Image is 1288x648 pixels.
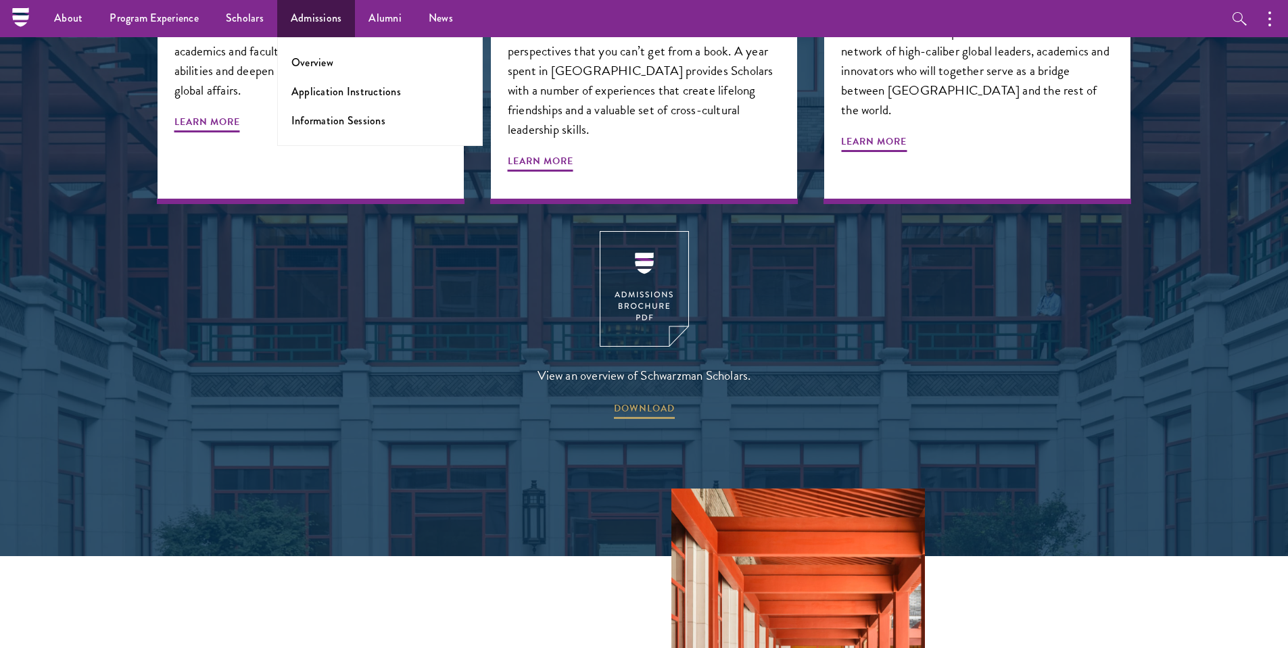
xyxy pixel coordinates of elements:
span: Learn More [508,153,573,174]
span: Learn More [841,133,907,154]
a: Overview [291,55,333,70]
p: Our curriculum has been designed by leading academics and faculty to build students' leadership a... [174,22,447,100]
a: Information Sessions [291,113,385,128]
span: View an overview of Schwarzman Scholars. [538,364,751,387]
span: DOWNLOAD [614,400,675,421]
p: Schwarzman Scholars offers one-of-a-kind perspectives that you can’t get from a book. A year spen... [508,22,780,139]
a: View an overview of Schwarzman Scholars. DOWNLOAD [538,231,751,421]
span: Learn More [174,114,240,134]
p: Schwarzman Scholars provides an international network of high-caliber global leaders, academics a... [841,22,1114,120]
a: Application Instructions [291,84,401,99]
